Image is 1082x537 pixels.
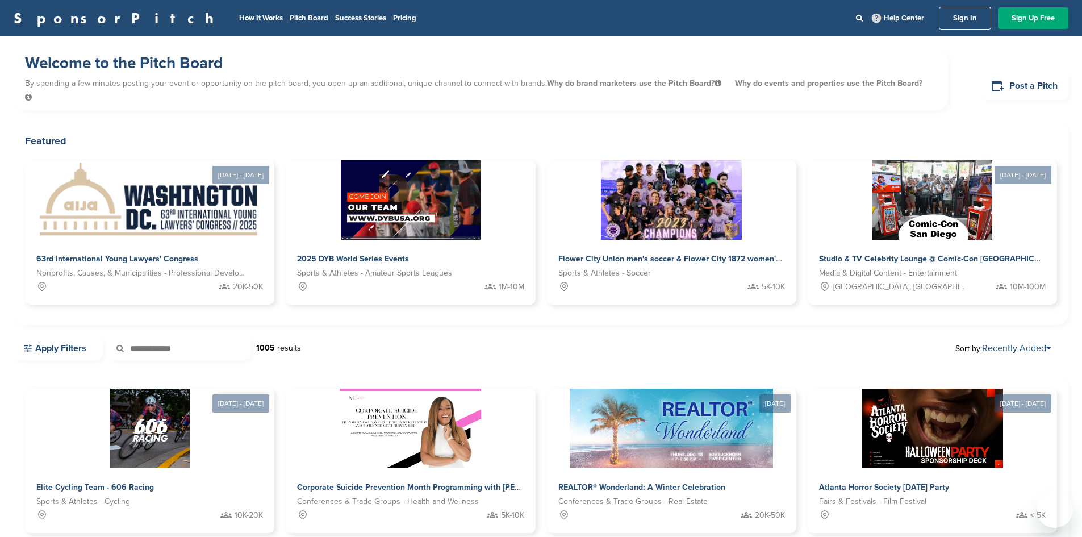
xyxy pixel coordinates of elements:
img: Sponsorpitch & [862,389,1003,468]
span: Media & Digital Content - Entertainment [819,267,957,280]
a: Sponsorpitch & Corporate Suicide Prevention Month Programming with [PERSON_NAME] Conferences & Tr... [286,389,535,533]
span: [GEOGRAPHIC_DATA], [GEOGRAPHIC_DATA] [833,281,967,293]
a: Apply Filters [14,336,103,360]
div: [DATE] - [DATE] [995,394,1051,413]
img: Sponsorpitch & [601,160,742,240]
span: results [277,343,301,353]
span: 20K-50K [233,281,263,293]
span: Atlanta Horror Society [DATE] Party [819,482,949,492]
span: REALTOR® Wonderland: A Winter Celebration [558,482,725,492]
a: [DATE] - [DATE] Sponsorpitch & Studio & TV Celebrity Lounge @ Comic-Con [GEOGRAPHIC_DATA]. Over 3... [808,142,1057,305]
img: Sponsorpitch & [570,389,773,468]
a: Sponsorpitch & Flower City Union men's soccer & Flower City 1872 women's soccer Sports & Athletes... [547,160,796,305]
div: [DATE] - [DATE] [212,166,269,184]
h1: Welcome to the Pitch Board [25,53,937,73]
iframe: Button to launch messaging window [1037,492,1073,528]
a: Sponsorpitch & 2025 DYB World Series Events Sports & Athletes - Amateur Sports Leagues 1M-10M [286,160,535,305]
a: [DATE] Sponsorpitch & REALTOR® Wonderland: A Winter Celebration Conferences & Trade Groups - Real... [547,371,796,533]
a: [DATE] - [DATE] Sponsorpitch & 63rd International Young Lawyers' Congress Nonprofits, Causes, & M... [25,142,274,305]
span: 1M-10M [499,281,524,293]
a: Help Center [870,11,926,25]
a: Pricing [393,14,416,23]
a: Post a Pitch [982,72,1068,100]
span: 5K-10K [501,509,524,522]
a: Recently Added [982,343,1051,354]
span: Nonprofits, Causes, & Municipalities - Professional Development [36,267,246,280]
a: Sign In [939,7,991,30]
span: Elite Cycling Team - 606 Racing [36,482,154,492]
span: Sports & Athletes - Soccer [558,267,651,280]
span: 2025 DYB World Series Events [297,254,409,264]
span: Fairs & Festivals - Film Festival [819,496,926,508]
span: Sports & Athletes - Cycling [36,496,130,508]
span: Conferences & Trade Groups - Real Estate [558,496,708,508]
span: Flower City Union men's soccer & Flower City 1872 women's soccer [558,254,806,264]
span: Sports & Athletes - Amateur Sports Leagues [297,267,452,280]
img: Sponsorpitch & [341,160,481,240]
img: Sponsorpitch & [110,389,190,468]
span: < 5K [1030,509,1046,522]
span: Why do brand marketers use the Pitch Board? [547,78,724,88]
span: 20K-50K [755,509,785,522]
a: Sign Up Free [998,7,1068,29]
a: [DATE] - [DATE] Sponsorpitch & Elite Cycling Team - 606 Racing Sports & Athletes - Cycling 10K-20K [25,371,274,533]
img: Sponsorpitch & [37,160,262,240]
span: Sort by: [955,344,1051,353]
span: Conferences & Trade Groups - Health and Wellness [297,496,479,508]
p: By spending a few minutes posting your event or opportunity on the pitch board, you open up an ad... [25,73,937,107]
span: 10K-20K [235,509,263,522]
a: How It Works [239,14,283,23]
div: [DATE] - [DATE] [995,166,1051,184]
span: 10M-100M [1010,281,1046,293]
div: [DATE] - [DATE] [212,394,269,413]
a: SponsorPitch [14,11,221,26]
a: Pitch Board [290,14,328,23]
h2: Featured [25,133,1057,149]
a: [DATE] - [DATE] Sponsorpitch & Atlanta Horror Society [DATE] Party Fairs & Festivals - Film Festi... [808,371,1057,533]
img: Sponsorpitch & [340,389,481,468]
img: Sponsorpitch & [872,160,992,240]
a: Success Stories [335,14,386,23]
span: 5K-10K [762,281,785,293]
strong: 1005 [256,343,275,353]
div: [DATE] [759,394,791,413]
span: 63rd International Young Lawyers' Congress [36,254,198,264]
span: Corporate Suicide Prevention Month Programming with [PERSON_NAME] [297,482,566,492]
